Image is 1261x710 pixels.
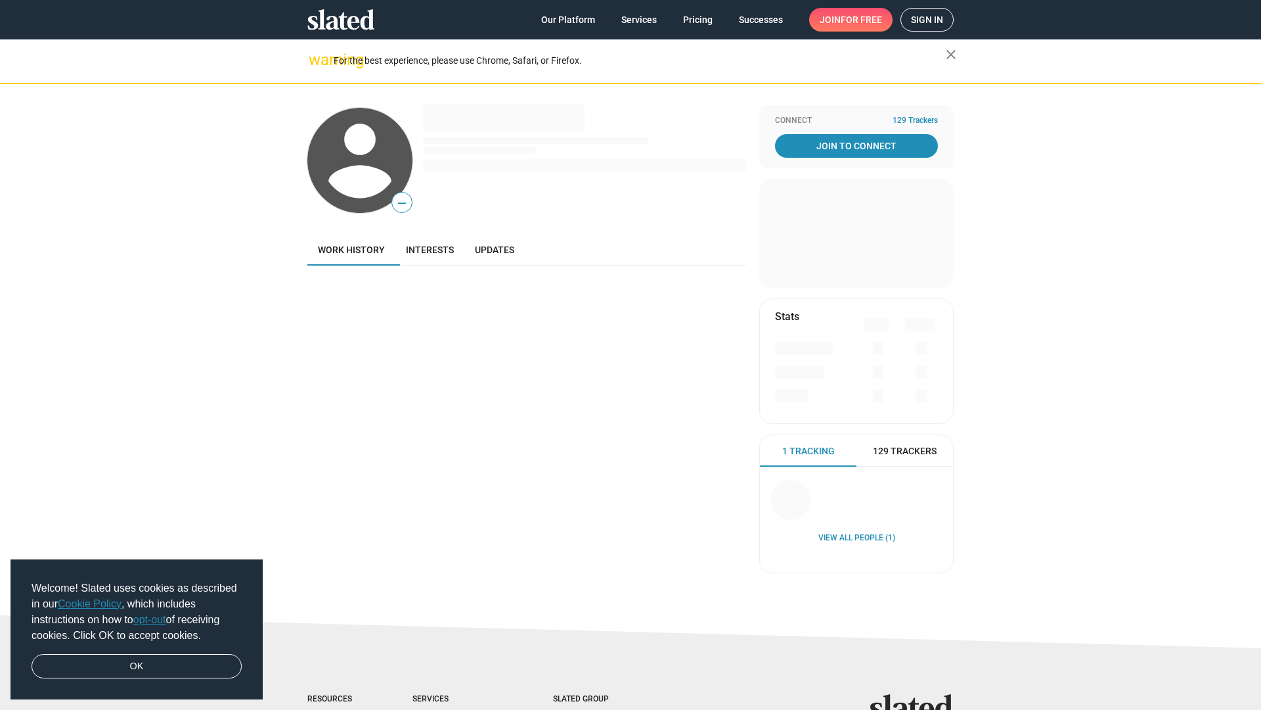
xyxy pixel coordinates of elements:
[728,8,793,32] a: Successes
[820,8,882,32] span: Join
[412,694,500,705] div: Services
[911,9,943,31] span: Sign in
[775,116,938,126] div: Connect
[334,52,946,70] div: For the best experience, please use Chrome, Safari, or Firefox.
[673,8,723,32] a: Pricing
[392,195,412,212] span: —
[553,694,642,705] div: Slated Group
[739,8,783,32] span: Successes
[475,245,514,255] span: Updates
[611,8,667,32] a: Services
[841,8,882,32] span: for free
[531,8,606,32] a: Our Platform
[778,134,935,158] span: Join To Connect
[621,8,657,32] span: Services
[32,654,242,679] a: dismiss cookie message
[873,445,937,458] span: 129 Trackers
[307,694,360,705] div: Resources
[809,8,893,32] a: Joinfor free
[541,8,595,32] span: Our Platform
[406,245,454,255] span: Interests
[464,234,525,266] a: Updates
[893,116,938,126] span: 129 Trackers
[133,614,166,625] a: opt-out
[32,580,242,644] span: Welcome! Slated uses cookies as described in our , which includes instructions on how to of recei...
[11,559,263,700] div: cookieconsent
[307,234,395,266] a: Work history
[775,310,799,323] mat-card-title: Stats
[775,134,938,158] a: Join To Connect
[900,8,954,32] a: Sign in
[58,598,122,609] a: Cookie Policy
[943,47,959,62] mat-icon: close
[309,52,324,68] mat-icon: warning
[395,234,464,266] a: Interests
[818,533,895,544] a: View all People (1)
[782,445,835,458] span: 1 Tracking
[318,245,385,255] span: Work history
[683,8,713,32] span: Pricing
